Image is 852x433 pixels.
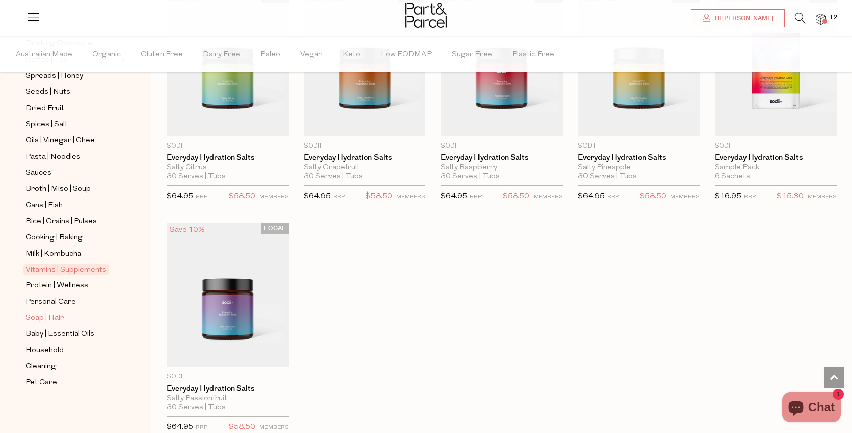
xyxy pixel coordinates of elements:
span: Australian Made [16,37,72,72]
span: Household [26,345,64,357]
small: RRP [470,194,482,200]
span: Seeds | Nuts [26,86,70,99]
small: RRP [744,194,756,200]
a: Soap | Hair [26,312,118,324]
div: Salty Passionfruit [167,394,289,403]
a: Everyday Hydration Salts [441,153,563,162]
a: Cans | Fish [26,199,118,212]
span: 12 [827,13,840,22]
span: 6 Sachets [715,172,750,181]
div: Save 10% [167,223,208,237]
a: Pasta | Noodles [26,151,118,163]
span: Cleaning [26,361,56,373]
a: Everyday Hydration Salts [715,153,837,162]
span: Vitamins | Supplements [23,264,109,275]
span: Rice | Grains | Pulses [26,216,97,228]
span: $64.95 [167,423,193,431]
span: 30 Serves | Tubs [167,172,226,181]
span: $15.30 [777,190,804,203]
a: Everyday Hydration Salts [167,153,289,162]
span: Baby | Essential Oils [26,328,94,341]
img: Part&Parcel [405,3,447,28]
span: $58.50 [229,190,255,203]
small: MEMBERS [670,194,700,200]
a: Sauces [26,167,118,179]
span: Cooking | Baking [26,232,83,244]
p: Sodii [578,141,700,151]
p: Sodii [167,141,289,151]
span: 30 Serves | Tubs [167,403,226,412]
img: Everyday Hydration Salts [167,223,289,367]
inbox-online-store-chat: Shopify online store chat [779,392,844,425]
a: Spices | Salt [26,118,118,131]
span: $64.95 [167,193,193,200]
div: Salty Raspberry [441,163,563,172]
p: Sodii [304,141,426,151]
p: Sodii [441,141,563,151]
a: Everyday Hydration Salts [304,153,426,162]
a: Cooking | Baking [26,231,118,244]
a: Spreads | Honey [26,70,118,82]
span: Milk | Kombucha [26,248,81,260]
span: Cans | Fish [26,200,63,212]
span: Sugar Free [452,37,492,72]
a: Broth | Miso | Soup [26,183,118,196]
span: Organic [92,37,121,72]
span: LOCAL [261,223,289,234]
a: Everyday Hydration Salts [578,153,700,162]
a: Hi [PERSON_NAME] [691,9,785,27]
a: Rice | Grains | Pulses [26,215,118,228]
a: Everyday Hydration Salts [167,384,289,393]
span: Soap | Hair [26,312,64,324]
small: MEMBERS [259,194,289,200]
p: Sodii [715,141,837,151]
span: Broth | Miso | Soup [26,183,91,196]
p: Sodii [167,372,289,381]
a: Pet Care [26,376,118,389]
span: $58.50 [640,190,666,203]
span: Personal Care [26,296,76,308]
div: Salty Grapefruit [304,163,426,172]
span: Oils | Vinegar | Ghee [26,135,95,147]
span: Low FODMAP [381,37,432,72]
span: Dairy Free [203,37,240,72]
span: Hi [PERSON_NAME] [712,14,773,23]
span: Spices | Salt [26,119,68,131]
a: Oils | Vinegar | Ghee [26,134,118,147]
span: Pet Care [26,377,57,389]
span: 30 Serves | Tubs [578,172,637,181]
span: Vegan [300,37,323,72]
small: MEMBERS [808,194,837,200]
small: MEMBERS [396,194,425,200]
span: Sauces [26,167,51,179]
a: Seeds | Nuts [26,86,118,99]
span: $58.50 [365,190,392,203]
span: Pasta | Noodles [26,151,80,163]
span: Spreads | Honey [26,70,83,82]
span: $16.95 [715,193,741,200]
small: RRP [196,425,207,430]
a: Protein | Wellness [26,279,118,292]
div: Sample Pack [715,163,837,172]
a: Milk | Kombucha [26,248,118,260]
span: Paleo [260,37,280,72]
small: RRP [196,194,207,200]
small: MEMBERS [534,194,563,200]
span: $64.95 [304,193,331,200]
small: RRP [607,194,619,200]
small: MEMBERS [259,425,289,430]
a: Vitamins | Supplements [26,264,118,276]
a: Personal Care [26,296,118,308]
span: Keto [343,37,360,72]
small: RRP [333,194,345,200]
span: $64.95 [441,193,467,200]
div: Salty Pineapple [578,163,700,172]
span: 30 Serves | Tubs [441,172,500,181]
a: Household [26,344,118,357]
span: Gluten Free [141,37,183,72]
a: Dried Fruit [26,102,118,115]
a: 12 [816,14,826,24]
div: Salty Citrus [167,163,289,172]
span: Protein | Wellness [26,280,88,292]
span: Dried Fruit [26,103,64,115]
